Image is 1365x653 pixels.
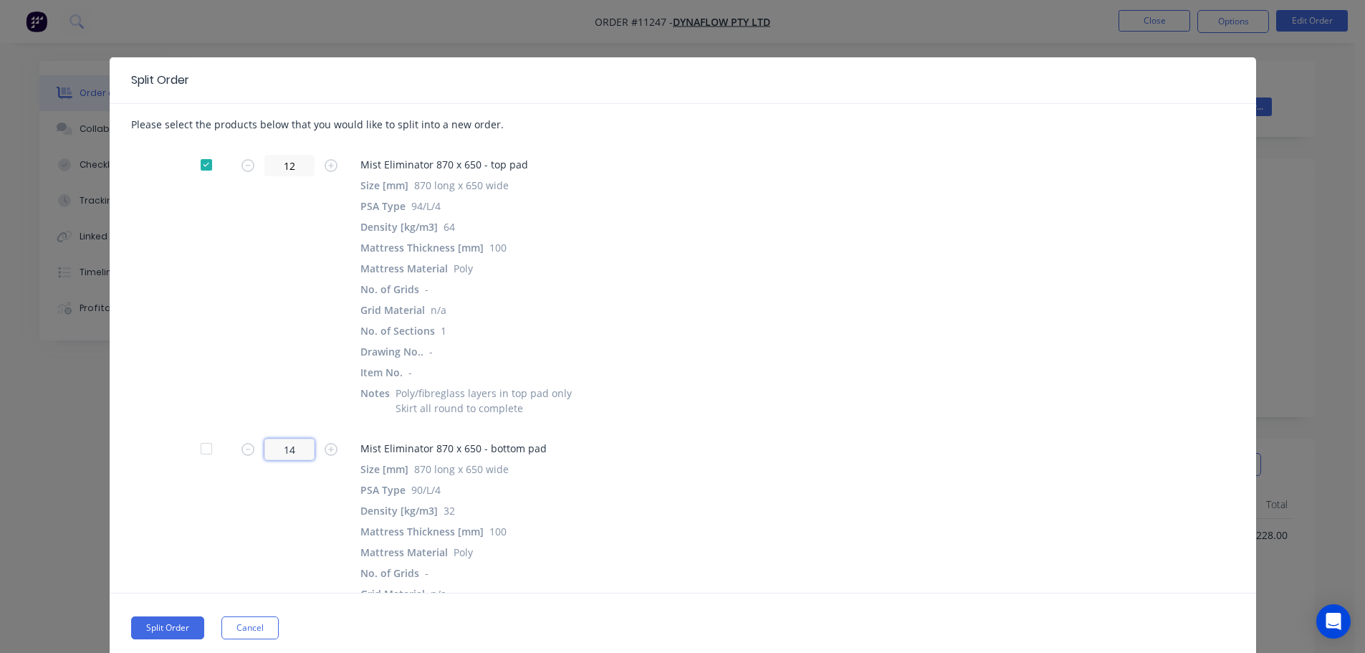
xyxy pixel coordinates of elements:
div: n/a [431,302,452,318]
button: Cancel [221,616,279,639]
div: 870 long x 650 wide [414,178,509,193]
div: 870 long x 650 wide [414,462,509,477]
div: - [408,365,430,380]
button: Split Order [131,616,204,639]
div: No. of Grids [360,282,419,297]
div: Mattress Thickness [mm] [360,240,484,255]
div: Open Intercom Messenger [1316,604,1351,639]
div: 100 [489,240,511,255]
div: - [425,566,446,581]
div: No. of Sections [360,323,435,338]
div: n/a [431,586,452,601]
div: Item No. [360,365,403,380]
div: Split Order [131,72,189,89]
div: 94/L/4 [411,199,441,214]
div: Poly/fibreglass layers in top pad only Skirt all round to complete [396,386,572,416]
div: Density [kg/m3] [360,219,438,234]
div: PSA Type [360,199,406,214]
div: PSA Type [360,482,406,497]
div: No. of Grids [360,566,419,581]
div: 100 [489,524,511,539]
div: Density [kg/m3] [360,503,438,518]
div: Drawing No.. [360,344,423,359]
div: Size [mm] [360,462,408,477]
div: 64 [444,219,465,234]
div: Grid Material [360,586,425,601]
span: Mist Eliminator 870 x 650 - top pad [360,157,528,172]
div: 90/L/4 [411,482,441,497]
div: Mattress Material [360,261,448,276]
div: 32 [444,503,465,518]
div: Poly [454,545,475,560]
div: Grid Material [360,302,425,318]
div: Notes [360,386,390,416]
p: Please select the products below that you would like to split into a new order. [131,117,1235,132]
div: Mattress Material [360,545,448,560]
div: 1 [441,323,462,338]
div: - [429,344,451,359]
div: Poly [454,261,475,276]
div: Mattress Thickness [mm] [360,524,484,539]
span: Mist Eliminator 870 x 650 - bottom pad [360,441,547,456]
div: - [425,282,446,297]
div: Size [mm] [360,178,408,193]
